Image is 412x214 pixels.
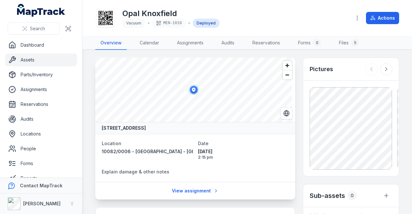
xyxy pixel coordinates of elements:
[126,21,141,25] span: Vacuum
[293,36,326,50] a: Forms0
[5,39,77,51] a: Dashboard
[152,19,186,28] div: MEN-1010
[5,113,77,126] a: Audits
[23,201,61,206] strong: [PERSON_NAME]
[247,36,285,50] a: Reservations
[310,191,345,200] h2: Sub-assets
[283,70,292,79] button: Zoom out
[310,65,333,74] h3: Pictures
[5,157,77,170] a: Forms
[5,98,77,111] a: Reservations
[122,8,220,19] h1: Opal Knoxfield
[313,39,321,47] div: 0
[348,191,357,200] div: 0
[20,183,62,188] strong: Contact MapTrack
[30,25,45,32] span: Search
[5,172,77,185] a: Reports
[135,36,164,50] a: Calendar
[102,169,169,174] span: Explain damage & other notes
[283,61,292,70] button: Zoom in
[280,107,293,119] button: Switch to Satellite View
[102,141,121,146] span: Location
[366,12,399,24] button: Actions
[351,39,359,47] div: 5
[334,36,364,50] a: Files5
[5,142,77,155] a: People
[102,125,146,131] strong: [STREET_ADDRESS]
[216,36,239,50] a: Audits
[5,127,77,140] a: Locations
[193,19,220,28] div: Deployed
[198,148,289,160] time: 9/29/2025, 2:15:26 PM
[5,53,77,66] a: Assets
[8,23,60,35] button: Search
[17,4,65,17] a: MapTrack
[198,141,209,146] span: Date
[5,68,77,81] a: Parts/Inventory
[102,148,193,155] a: 10082/0006 - [GEOGRAPHIC_DATA] - [GEOGRAPHIC_DATA]
[95,58,292,122] canvas: Map
[5,83,77,96] a: Assignments
[95,36,127,50] a: Overview
[102,149,233,154] span: 10082/0006 - [GEOGRAPHIC_DATA] - [GEOGRAPHIC_DATA]
[168,185,223,197] a: View assignment
[198,155,289,160] span: 2:15 pm
[172,36,209,50] a: Assignments
[198,148,289,155] span: [DATE]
